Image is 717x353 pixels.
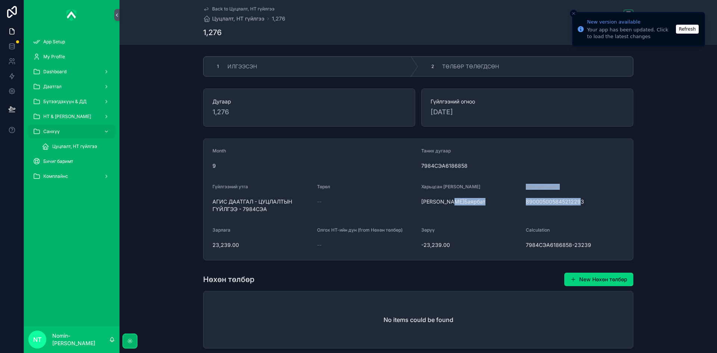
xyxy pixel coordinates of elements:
[526,241,624,249] span: 7984СЭА6186858-23239
[203,15,264,22] a: Цуцлалт, НТ гүйлгээ
[24,30,119,193] div: scrollable content
[431,98,624,105] span: Гүйлгээний огноо
[570,10,577,17] button: Close toast
[526,184,559,189] span: Харьцсан данс
[227,63,257,70] span: ИЛГЭЭСЭН
[203,274,254,285] h1: Нөхөн төлбөр
[212,15,264,22] span: Цуцлалт, НТ гүйлгээ
[43,69,66,75] span: Dashboard
[317,227,403,233] span: Олгох НТ-ийн дүн (from Нөхөн төлбөр)
[43,158,73,164] span: Бичиг баримт
[37,140,115,153] a: Цуцлалт, НТ гүйлгээ
[431,107,624,117] span: [DATE]
[421,162,624,170] span: 7984СЭА6186858
[28,65,115,78] a: Dashboard
[421,227,435,233] span: Зөрүү
[212,198,311,213] span: АГИС ДААТГАЛ - ЦУЦЛАЛТЫН ГҮЙЛГЭЭ - 7984СЭА
[212,107,406,117] span: 1,276
[384,315,453,324] h2: No items could be found
[212,227,230,233] span: Зарлага
[317,184,330,189] span: Төрөл
[43,128,60,134] span: Санхүү
[28,155,115,168] a: Бичиг баримт
[212,241,311,249] span: 23,239.00
[28,80,115,93] a: Даатгал
[43,99,87,105] span: Бүтээгдэхүүн & ДД
[421,148,451,154] span: Таних дугаар
[587,18,674,26] div: New version available
[587,27,674,40] div: Your app has been updated. Click to load the latest changes
[421,198,520,205] span: [PERSON_NAME]Баярбат
[431,64,434,69] span: 2
[676,25,699,34] button: Refresh
[28,95,115,108] a: Бүтээгдэхүүн & ДД
[203,6,274,12] a: Back to Цуцлалт, НТ гүйлгээ
[52,332,109,347] p: Nomin-[PERSON_NAME]
[212,98,406,105] span: Дугаар
[28,110,115,123] a: НТ & [PERSON_NAME]
[317,198,322,205] span: --
[217,64,219,69] span: 1
[43,39,65,45] span: App Setup
[52,143,97,149] span: Цуцлалт, НТ гүйлгээ
[28,170,115,183] a: Комплайнс
[203,27,222,38] h1: 1,276
[66,9,77,21] img: App logo
[317,241,322,249] span: --
[442,63,499,70] span: ТӨЛБӨР ТӨЛӨГДСӨН
[33,335,41,344] span: NT
[43,84,62,90] span: Даатгал
[421,184,480,189] span: Харьцсан [PERSON_NAME]
[28,125,115,138] a: Санхүү
[212,148,226,154] span: Month
[28,35,115,49] a: App Setup
[212,6,274,12] span: Back to Цуцлалт, НТ гүйлгээ
[212,184,248,189] span: Гүйлгээний утга
[272,15,285,22] a: 1,276
[526,198,624,205] span: 890005005845212293
[28,50,115,64] a: My Profile
[43,54,65,60] span: My Profile
[212,162,415,170] span: 9
[43,173,68,179] span: Комплайнс
[526,227,550,233] span: Calculation
[43,114,91,120] span: НТ & [PERSON_NAME]
[421,241,520,249] span: -23,239.00
[564,273,633,286] button: New Нөхөн төлбөр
